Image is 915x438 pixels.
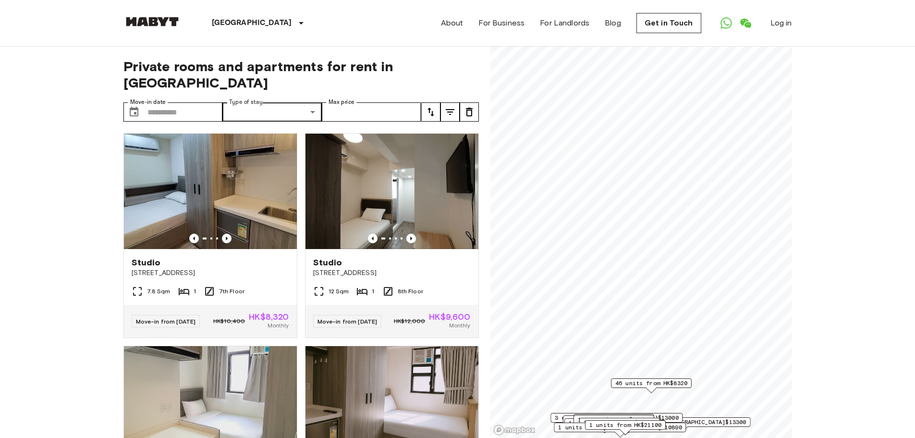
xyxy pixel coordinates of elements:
span: 12 units from [GEOGRAPHIC_DATA]$13300 [619,418,746,426]
button: Previous image [368,234,378,243]
span: 1 units from HK$21100 [589,421,661,429]
a: Marketing picture of unit HK-01-067-042-01Previous imagePrevious imageStudio[STREET_ADDRESS]7.8 S... [123,133,297,338]
div: Map marker [614,417,750,432]
a: Open WeChat [736,13,755,33]
span: 1 units from [GEOGRAPHIC_DATA]$10890 [558,423,682,432]
label: Type of stay [229,98,263,106]
button: Choose date [124,102,144,122]
span: 1 [372,287,374,296]
div: Map marker [573,414,654,429]
span: 3 units from [GEOGRAPHIC_DATA]$13000 [555,413,678,422]
a: About [441,17,464,29]
span: 1 units from HK$11450 [583,418,655,427]
a: Marketing picture of unit HK-01-067-046-01Previous imagePrevious imageStudio[STREET_ADDRESS]12 Sq... [305,133,479,338]
span: 1 units from HK$22000 [577,415,649,424]
button: tune [460,102,479,122]
span: 2 units from HK$10170 [577,414,649,423]
span: 7.8 Sqm [147,287,171,296]
span: 46 units from HK$8320 [615,379,687,388]
span: 12 Sqm [329,287,349,296]
img: Marketing picture of unit HK-01-067-042-01 [124,134,297,249]
span: 1 units from HK$10650 [567,416,639,425]
div: Map marker [562,415,643,430]
span: 8th Floor [398,287,423,296]
a: For Business [478,17,525,29]
span: Move-in from [DATE] [136,318,196,325]
span: Monthly [268,321,289,330]
span: 7th Floor [219,287,244,296]
span: HK$8,320 [249,313,289,321]
div: Map marker [573,415,654,430]
span: Studio [132,257,161,268]
span: HK$10,400 [213,317,245,325]
span: [STREET_ADDRESS] [132,268,289,278]
span: HK$12,000 [394,317,425,325]
button: tune [440,102,460,122]
a: Open WhatsApp [717,13,736,33]
div: Map marker [550,413,683,428]
button: Previous image [222,234,232,243]
a: For Landlords [540,17,589,29]
button: Previous image [189,234,199,243]
div: Map marker [554,423,686,438]
span: Studio [313,257,342,268]
label: Max price [329,98,354,106]
label: Move-in date [130,98,166,106]
span: Move-in from [DATE] [317,318,378,325]
p: [GEOGRAPHIC_DATA] [212,17,292,29]
a: Log in [770,17,792,29]
div: Map marker [579,418,659,433]
span: Monthly [449,321,470,330]
span: HK$9,600 [429,313,470,321]
div: Map marker [564,418,645,433]
a: Mapbox logo [493,425,536,436]
button: tune [421,102,440,122]
span: Private rooms and apartments for rent in [GEOGRAPHIC_DATA] [123,58,479,91]
button: Previous image [406,234,416,243]
a: Get in Touch [636,13,701,33]
span: 1 [194,287,196,296]
span: 1 units from HK$11200 [568,419,640,427]
span: [STREET_ADDRESS] [313,268,471,278]
img: Marketing picture of unit HK-01-067-046-01 [305,134,478,249]
img: Habyt [123,17,181,26]
div: Map marker [584,420,665,435]
a: Blog [605,17,621,29]
div: Map marker [610,378,691,393]
div: Map marker [585,420,665,435]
